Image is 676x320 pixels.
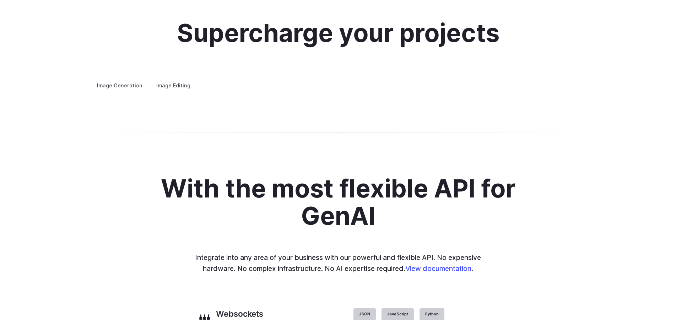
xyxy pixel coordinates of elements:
[91,79,148,92] label: Image Generation
[177,20,499,47] h2: Supercharge your projects
[150,79,196,92] label: Image Editing
[405,264,471,273] a: View documentation
[140,175,536,229] h2: With the most flexible API for GenAI
[190,252,486,274] p: Integrate into any area of your business with our powerful and flexible API. No expensive hardwar...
